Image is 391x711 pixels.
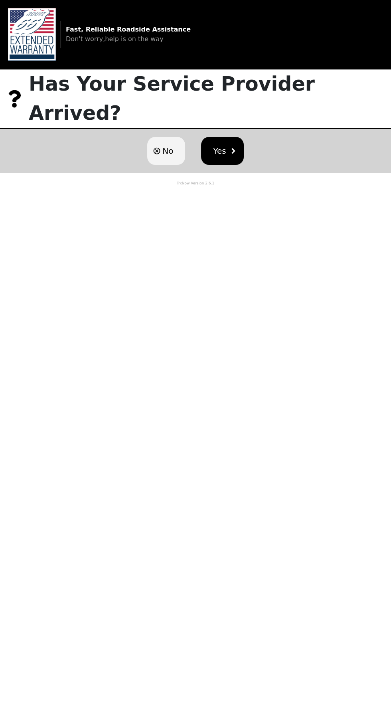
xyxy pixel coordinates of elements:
[29,69,391,128] p: Has Your Service Provider Arrived?
[66,35,164,43] span: Don't worry,help is on the way
[147,137,185,165] button: No
[162,145,173,157] span: No
[213,145,226,157] span: Yes
[8,8,56,61] img: trx now logo
[230,148,236,154] img: chevron
[201,137,243,165] button: Yes
[66,26,191,33] strong: Fast, Reliable Roadside Assistance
